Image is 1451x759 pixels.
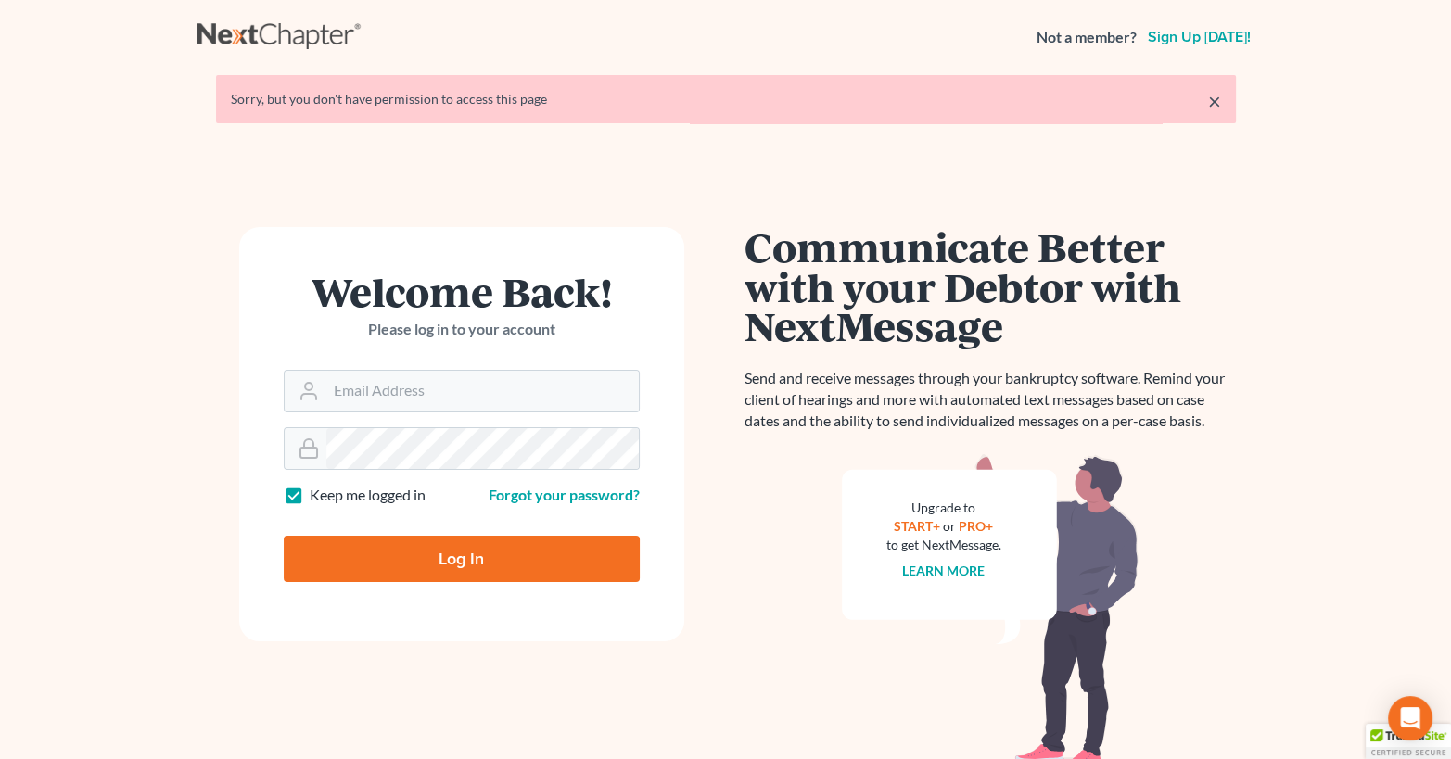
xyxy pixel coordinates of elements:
[284,319,640,340] p: Please log in to your account
[310,485,426,506] label: Keep me logged in
[284,536,640,582] input: Log In
[943,518,956,534] span: or
[886,536,1001,554] div: to get NextMessage.
[489,486,640,503] a: Forgot your password?
[959,518,993,534] a: PRO+
[1037,27,1137,48] strong: Not a member?
[745,227,1236,346] h1: Communicate Better with your Debtor with NextMessage
[1144,30,1254,44] a: Sign up [DATE]!
[231,90,1221,108] div: Sorry, but you don't have permission to access this page
[745,368,1236,432] p: Send and receive messages through your bankruptcy software. Remind your client of hearings and mo...
[902,563,985,578] a: Learn more
[284,272,640,311] h1: Welcome Back!
[886,499,1001,517] div: Upgrade to
[1208,90,1221,112] a: ×
[1366,724,1451,759] div: TrustedSite Certified
[894,518,940,534] a: START+
[1388,696,1432,740] div: Open Intercom Messenger
[326,371,639,411] input: Email Address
